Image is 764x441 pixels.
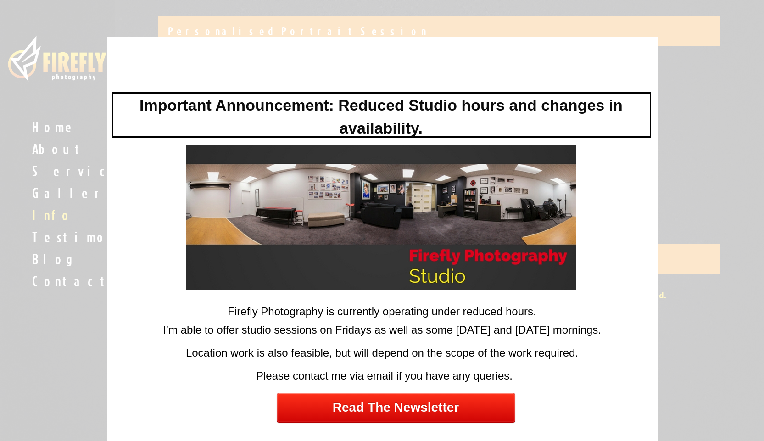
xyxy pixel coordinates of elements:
div: I’m able to offer studio sessions on Fridays as well as some [DATE] and [DATE] mornings. [109,322,655,342]
div: Firefly Photography is currently operating under reduced hours. [109,303,655,319]
div: Location work is also feasible, but will depend on the scope of the work required. [109,345,655,365]
div: Important Announcement: Reduced Studio hours and changes in availability. [112,92,651,138]
a: Read The Newsletter [277,393,515,423]
div: Please contact me via email if you have any queries. [112,368,658,388]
